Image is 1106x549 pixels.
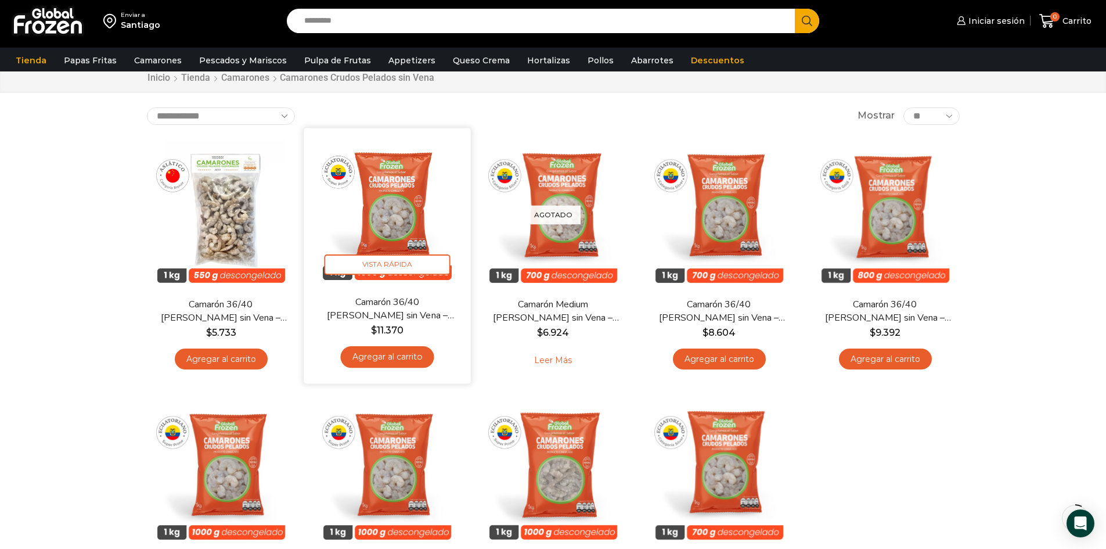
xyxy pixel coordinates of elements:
p: Agotado [526,205,581,224]
a: Pulpa de Frutas [298,49,377,71]
a: Camarones [128,49,188,71]
a: Abarrotes [625,49,679,71]
a: Camarón 36/40 [PERSON_NAME] sin Vena – Gold – Caja 10 kg [818,298,952,325]
a: Agregar al carrito: “Camarón 36/40 Crudo Pelado sin Vena - Silver - Caja 10 kg” [673,349,766,370]
h1: Camarones Crudos Pelados sin Vena [280,72,434,83]
span: Vista Rápida [324,254,450,275]
a: Leé más sobre “Camarón Medium Crudo Pelado sin Vena - Silver - Caja 10 kg” [516,349,590,373]
div: Enviar a [121,11,160,19]
span: $ [870,327,876,338]
a: Camarón 36/40 [PERSON_NAME] sin Vena – Super Prime – Caja 10 kg [319,295,454,322]
div: Santiago [121,19,160,31]
a: Iniciar sesión [954,9,1025,33]
nav: Breadcrumb [147,71,434,85]
a: Inicio [147,71,171,85]
bdi: 6.924 [537,327,569,338]
a: Tienda [181,71,211,85]
div: Open Intercom Messenger [1067,509,1094,537]
a: Agregar al carrito: “Camarón 36/40 Crudo Pelado sin Vena - Super Prime - Caja 10 kg” [340,346,434,368]
a: Camarón 36/40 [PERSON_NAME] sin Vena – Silver – Caja 10 kg [652,298,786,325]
a: Hortalizas [521,49,576,71]
select: Pedido de la tienda [147,107,295,125]
a: Camarón Medium [PERSON_NAME] sin Vena – Silver – Caja 10 kg [486,298,619,325]
a: Camarones [221,71,270,85]
span: Iniciar sesión [966,15,1025,27]
a: Descuentos [685,49,750,71]
span: $ [702,327,708,338]
span: $ [206,327,212,338]
span: $ [370,324,376,335]
a: Queso Crema [447,49,516,71]
a: Papas Fritas [58,49,123,71]
bdi: 9.392 [870,327,900,338]
span: Mostrar [858,109,895,123]
bdi: 11.370 [370,324,403,335]
bdi: 8.604 [702,327,736,338]
a: Pescados y Mariscos [193,49,293,71]
a: Agregar al carrito: “Camarón 36/40 Crudo Pelado sin Vena - Bronze - Caja 10 kg” [175,349,268,370]
a: Appetizers [383,49,441,71]
a: Camarón 36/40 [PERSON_NAME] sin Vena – Bronze – Caja 10 kg [154,298,287,325]
span: $ [537,327,543,338]
a: 0 Carrito [1036,8,1094,35]
a: Agregar al carrito: “Camarón 36/40 Crudo Pelado sin Vena - Gold - Caja 10 kg” [839,349,932,370]
span: Carrito [1060,15,1091,27]
img: address-field-icon.svg [103,11,121,31]
a: Pollos [582,49,619,71]
a: Tienda [10,49,52,71]
button: Search button [795,9,819,33]
bdi: 5.733 [206,327,236,338]
span: 0 [1050,12,1060,21]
